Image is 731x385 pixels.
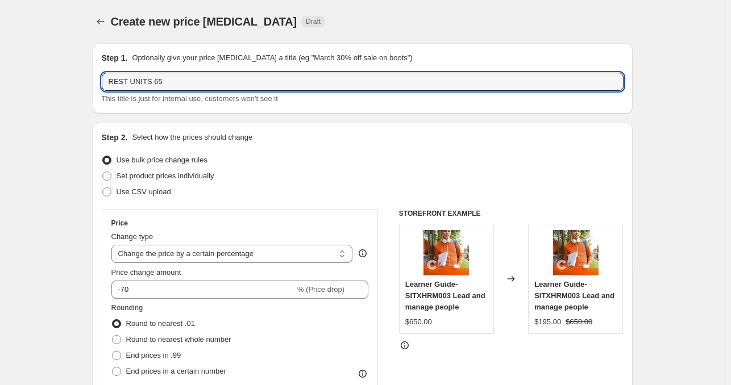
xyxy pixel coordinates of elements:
[117,156,207,164] span: Use bulk price change rules
[534,280,614,311] span: Learner Guide-SITXHRM003 Lead and manage people
[132,132,252,143] p: Select how the prices should change
[117,171,214,180] span: Set product prices individually
[126,367,226,375] span: End prices in a certain number
[117,187,171,196] span: Use CSV upload
[111,15,297,28] span: Create new price [MEDICAL_DATA]
[357,248,368,259] div: help
[102,132,128,143] h2: Step 2.
[102,73,624,91] input: 30% off holiday sale
[399,209,624,218] h6: STOREFRONT EXAMPLE
[566,316,592,328] strike: $650.00
[111,303,143,312] span: Rounding
[111,281,295,299] input: -15
[553,230,599,275] img: Learner-Guide_6fa29d61-2054-400f-8c33-7345591c7297_80x.jpg
[405,280,485,311] span: Learner Guide-SITXHRM003 Lead and manage people
[93,14,109,30] button: Price change jobs
[534,316,561,328] div: $195.00
[297,285,344,294] span: % (Price drop)
[405,316,432,328] div: $650.00
[102,94,278,103] span: This title is just for internal use, customers won't see it
[111,268,181,277] span: Price change amount
[126,351,181,359] span: End prices in .99
[126,335,231,344] span: Round to nearest whole number
[423,230,469,275] img: Learner-Guide_6fa29d61-2054-400f-8c33-7345591c7297_80x.jpg
[111,232,153,241] span: Change type
[111,219,128,228] h3: Price
[102,52,128,64] h2: Step 1.
[126,319,195,328] span: Round to nearest .01
[132,52,412,64] p: Optionally give your price [MEDICAL_DATA] a title (eg "March 30% off sale on boots")
[306,17,321,26] span: Draft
